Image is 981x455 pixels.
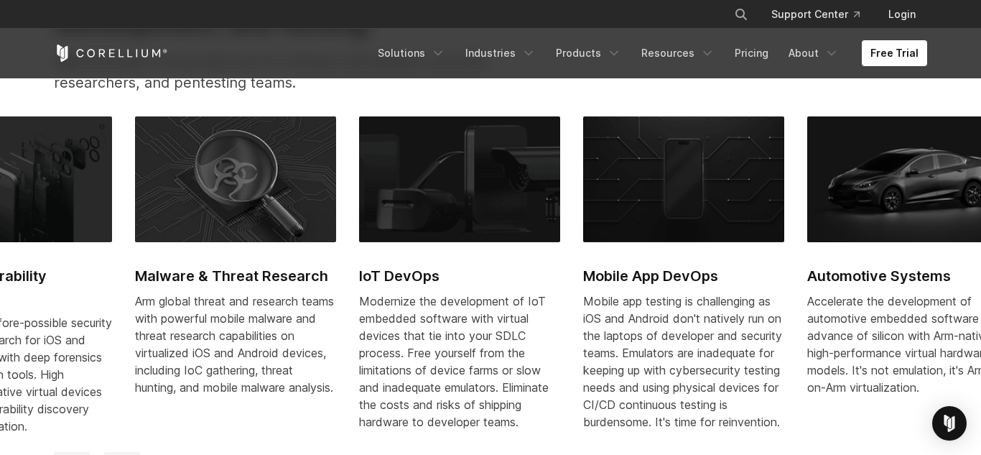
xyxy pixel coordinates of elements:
[135,265,336,287] h2: Malware & Threat Research
[932,406,967,441] div: Open Intercom Messenger
[717,1,927,27] div: Navigation Menu
[54,45,168,62] a: Corellium Home
[457,40,544,66] a: Industries
[359,116,560,242] img: IoT DevOps
[359,265,560,287] h2: IoT DevOps
[726,40,777,66] a: Pricing
[359,293,560,431] div: Modernize the development of IoT embedded software with virtual devices that tie into your SDLC p...
[547,40,630,66] a: Products
[780,40,847,66] a: About
[135,293,336,396] div: Arm global threat and research teams with powerful mobile malware and threat research capabilitie...
[877,1,927,27] a: Login
[583,293,784,431] div: Mobile app testing is challenging as iOS and Android don't natively run on the laptops of develop...
[760,1,871,27] a: Support Center
[633,40,723,66] a: Resources
[135,116,336,413] a: Malware & Threat Research Malware & Threat Research Arm global threat and research teams with pow...
[369,40,454,66] a: Solutions
[359,116,560,447] a: IoT DevOps IoT DevOps Modernize the development of IoT embedded software with virtual devices tha...
[583,116,784,242] img: Mobile App DevOps
[369,40,927,66] div: Navigation Menu
[862,40,927,66] a: Free Trial
[135,116,336,242] img: Malware & Threat Research
[728,1,754,27] button: Search
[583,265,784,287] h2: Mobile App DevOps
